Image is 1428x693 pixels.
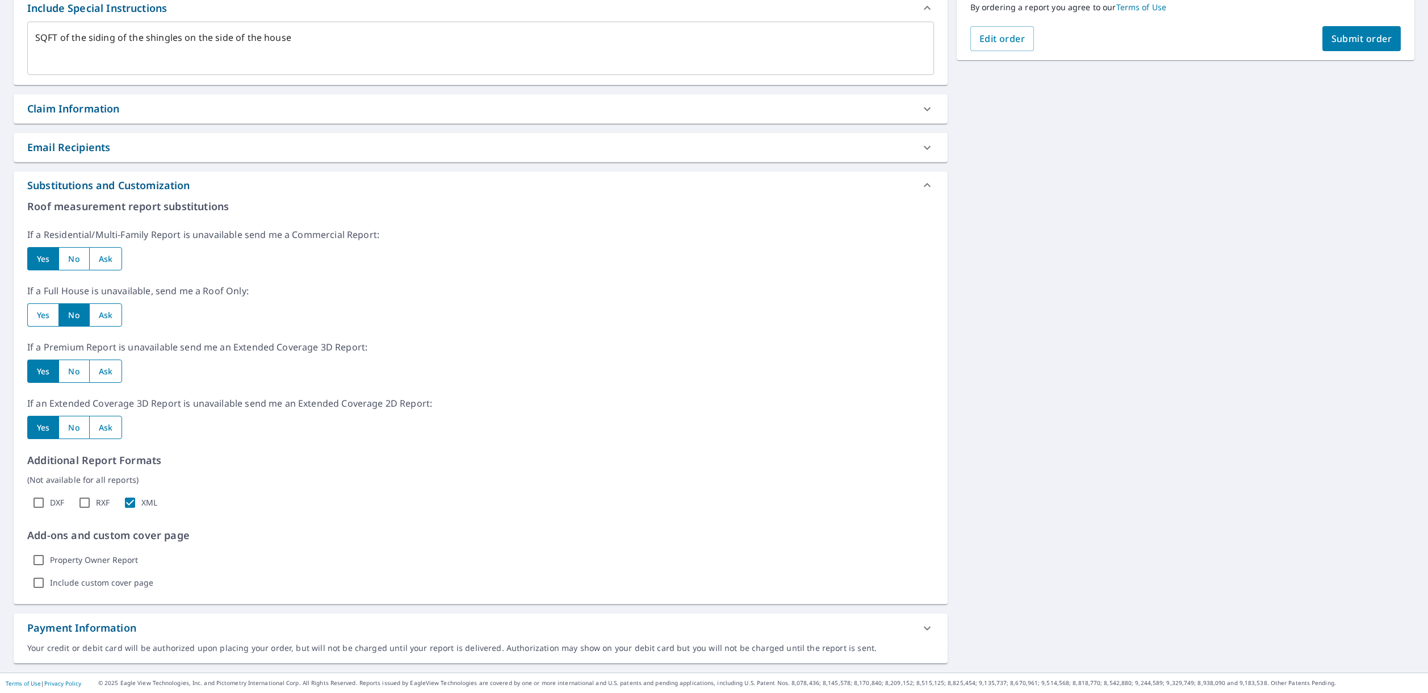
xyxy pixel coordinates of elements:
label: RXF [96,498,110,508]
label: XML [141,498,157,508]
p: | [6,680,81,687]
div: Claim Information [27,101,120,116]
p: © 2025 Eagle View Technologies, Inc. and Pictometry International Corp. All Rights Reserved. Repo... [98,679,1422,687]
div: Include Special Instructions [27,1,167,16]
p: Roof measurement report substitutions [27,199,934,214]
p: If a Premium Report is unavailable send me an Extended Coverage 3D Report: [27,340,934,354]
div: Payment Information [27,620,141,636]
p: If a Full House is unavailable, send me a Roof Only: [27,284,934,298]
textarea: SQFT of the siding of the shingles on the side of the house [35,32,926,65]
button: Edit order [970,26,1035,51]
div: Email Recipients [14,133,948,162]
p: By ordering a report you agree to our [970,2,1401,12]
a: Terms of Use [1116,2,1167,12]
span: Submit order [1331,32,1392,45]
div: Claim Information [14,94,948,123]
div: Substitutions and Customization [14,172,948,199]
p: (Not available for all reports) [27,474,934,486]
div: Payment Information [14,613,948,642]
label: DXF [50,498,64,508]
p: Additional Report Formats [27,453,934,468]
p: If a Residential/Multi-Family Report is unavailable send me a Commercial Report: [27,228,934,241]
div: Your credit or debit card will be authorized upon placing your order, but will not be charged unt... [27,642,934,654]
div: Email Recipients [27,140,110,155]
button: Submit order [1322,26,1401,51]
a: Privacy Policy [44,679,81,687]
label: Include custom cover page [50,578,153,588]
p: If an Extended Coverage 3D Report is unavailable send me an Extended Coverage 2D Report: [27,396,934,410]
span: Edit order [979,32,1025,45]
a: Terms of Use [6,679,41,687]
label: Property Owner Report [50,555,138,565]
div: Substitutions and Customization [27,178,190,193]
p: Add-ons and custom cover page [27,528,934,543]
